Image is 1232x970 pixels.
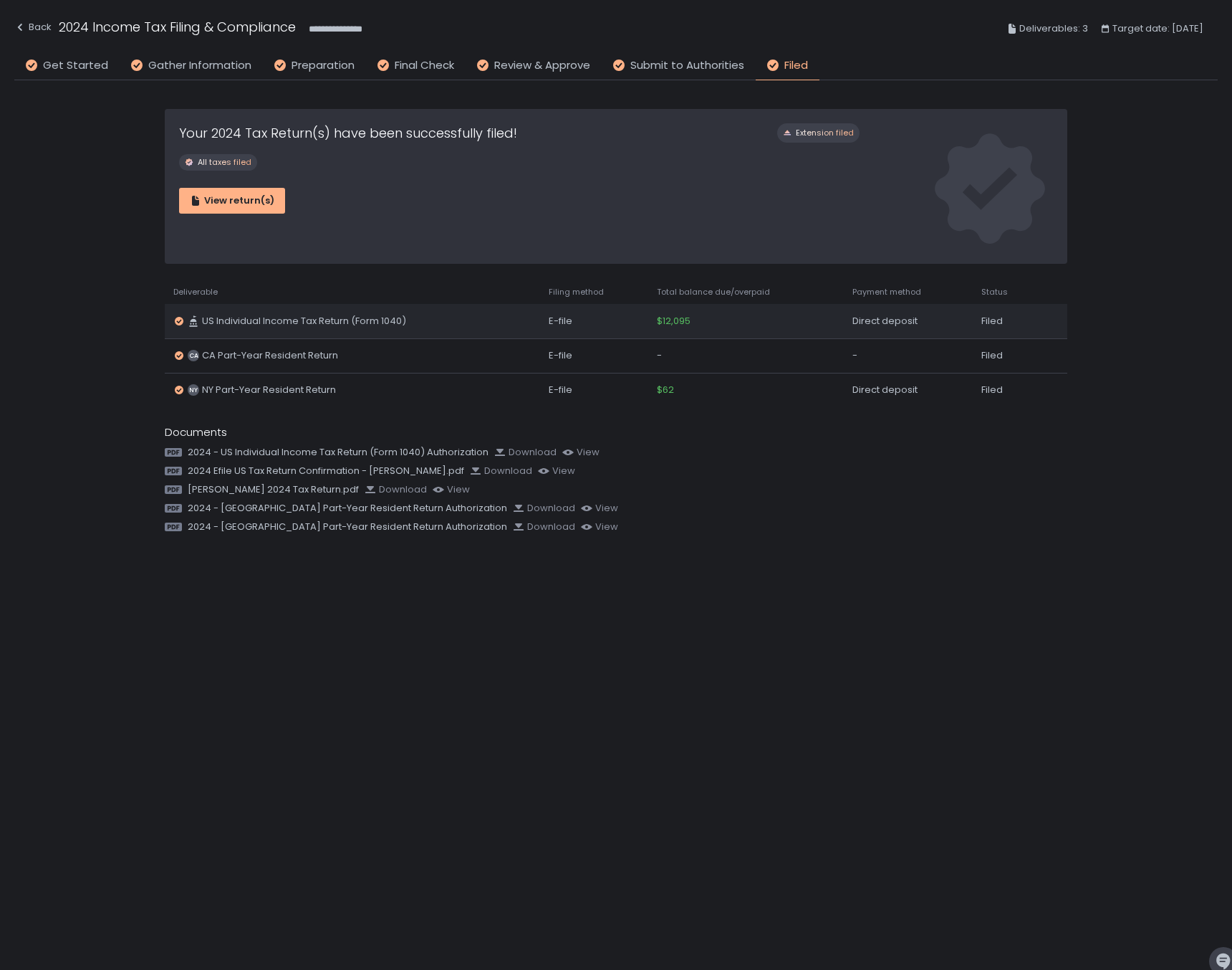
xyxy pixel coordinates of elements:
[549,384,640,396] div: E-file
[188,465,464,477] span: 2024 Efile US Tax Return Confirmation - [PERSON_NAME].pdf
[190,194,274,207] div: View return(s)
[1019,20,1088,37] span: Deliverables: 3
[549,349,640,362] div: E-file
[188,446,489,459] span: 2024 - US Individual Income Tax Return (Form 1040) Authorization
[188,502,507,515] span: 2024 - [GEOGRAPHIC_DATA] Part-Year Resident Return Authorization
[189,386,198,394] text: NY
[202,315,406,328] span: US Individual Income Tax Return (Form 1040)
[198,157,251,168] span: All taxes filed
[981,349,1030,362] div: Filed
[494,446,557,459] button: Download
[292,57,355,74] span: Preparation
[538,465,575,477] button: view
[395,57,454,74] span: Final Check
[657,287,770,298] span: Total balance due/overpaid
[189,351,198,360] text: CA
[549,315,640,328] div: E-file
[365,483,427,496] button: Download
[43,57,108,74] span: Get Started
[1112,20,1203,37] span: Target date: [DATE]
[188,483,359,496] span: [PERSON_NAME] 2024 Tax Return.pdf
[852,384,918,396] span: Direct deposit
[179,123,517,143] h1: Your 2024 Tax Return(s) have been successfully filed!
[657,384,674,396] span: $62
[433,483,470,496] button: view
[981,315,1030,328] div: Filed
[202,384,336,396] span: NY Part-Year Resident Return
[165,424,1067,441] div: Documents
[202,349,338,362] span: CA Part-Year Resident Return
[549,287,604,298] span: Filing method
[173,287,218,298] span: Deliverable
[852,287,921,298] span: Payment method
[59,17,296,37] h1: 2024 Income Tax Filing & Compliance
[14,19,52,36] div: Back
[494,57,590,74] span: Review & Approve
[784,57,808,74] span: Filed
[179,188,285,214] button: View return(s)
[14,17,52,41] button: Back
[148,57,251,74] span: Gather Information
[562,446,600,459] button: view
[796,128,854,138] span: Extension filed
[188,520,507,533] span: 2024 - [GEOGRAPHIC_DATA] Part-Year Resident Return Authorization
[630,57,744,74] span: Submit to Authorities
[852,349,857,362] span: -
[657,315,690,328] span: $12,095
[981,287,1008,298] span: Status
[470,465,532,477] button: Download
[581,502,618,515] button: view
[657,349,662,362] span: -
[513,502,575,515] button: Download
[981,384,1030,396] div: Filed
[852,315,918,328] span: Direct deposit
[513,520,575,533] button: Download
[581,520,618,533] button: view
